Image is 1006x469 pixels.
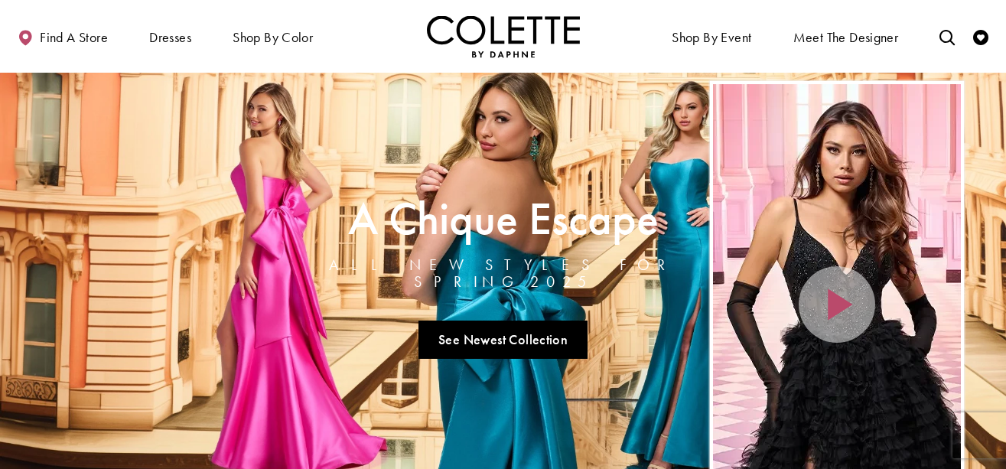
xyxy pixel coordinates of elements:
[418,321,588,359] a: See Newest Collection A Chique Escape All New Styles For Spring 2025
[149,30,191,45] span: Dresses
[672,30,751,45] span: Shop By Event
[145,15,195,57] span: Dresses
[936,15,959,57] a: Toggle search
[793,30,899,45] span: Meet the designer
[789,15,903,57] a: Meet the designer
[40,30,108,45] span: Find a store
[427,15,580,57] a: Visit Home Page
[14,15,112,57] a: Find a store
[668,15,755,57] span: Shop By Event
[427,15,580,57] img: Colette by Daphne
[233,30,313,45] span: Shop by color
[229,15,317,57] span: Shop by color
[969,15,992,57] a: Check Wishlist
[296,314,710,365] ul: Slider Links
